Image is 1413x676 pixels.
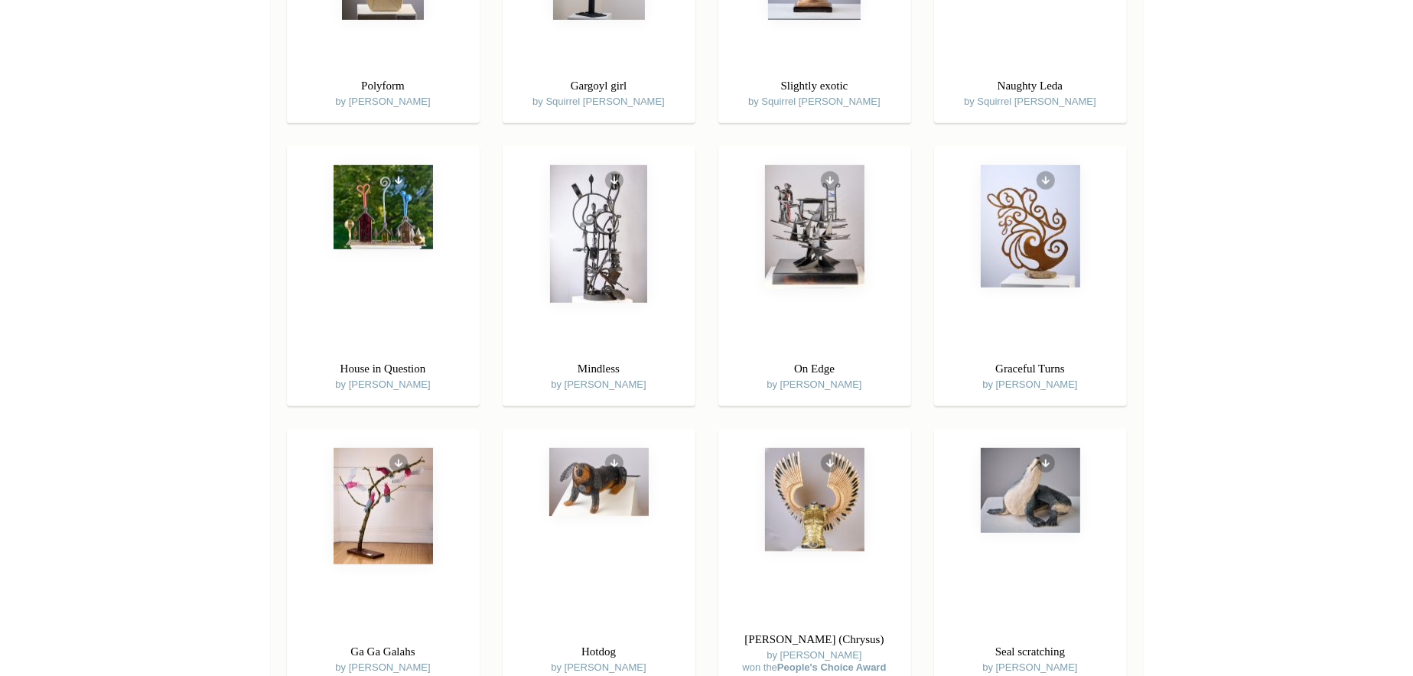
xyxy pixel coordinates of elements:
[981,165,1080,288] img: Graceful Turns
[334,448,433,564] img: Ga Ga Galahs
[949,359,1112,379] h3: Graceful Turns
[302,359,464,379] h3: House in Question
[765,448,864,551] img: Lorica Plumata (Chrysus)
[518,76,680,96] h3: Gargoyl girl
[734,629,896,650] h3: [PERSON_NAME] (Chrysus)
[934,351,1127,399] div: by [PERSON_NAME]
[287,68,480,116] div: by [PERSON_NAME]
[981,448,1080,533] img: Seal scratching
[949,76,1112,96] h3: Naughty Leda
[550,165,647,303] img: Mindless
[302,76,464,96] h3: Polyform
[934,68,1127,116] div: by Squirrel [PERSON_NAME]
[518,359,680,379] h3: Mindless
[549,448,649,516] img: Hotdog
[334,165,433,249] img: House in Question
[287,351,480,399] div: by [PERSON_NAME]
[518,642,680,662] h3: Hotdog
[777,661,887,673] strong: People's Choice Award
[302,642,464,662] h3: Ga Ga Galahs
[734,359,896,379] h3: On Edge
[949,642,1112,662] h3: Seal scratching
[734,76,896,96] h3: Slightly exotic
[503,351,695,399] div: by [PERSON_NAME]
[718,351,911,399] div: by [PERSON_NAME]
[765,165,864,289] img: On Edge
[718,68,911,116] div: by Squirrel [PERSON_NAME]
[503,68,695,116] div: by Squirrel [PERSON_NAME]
[734,661,896,674] div: won the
